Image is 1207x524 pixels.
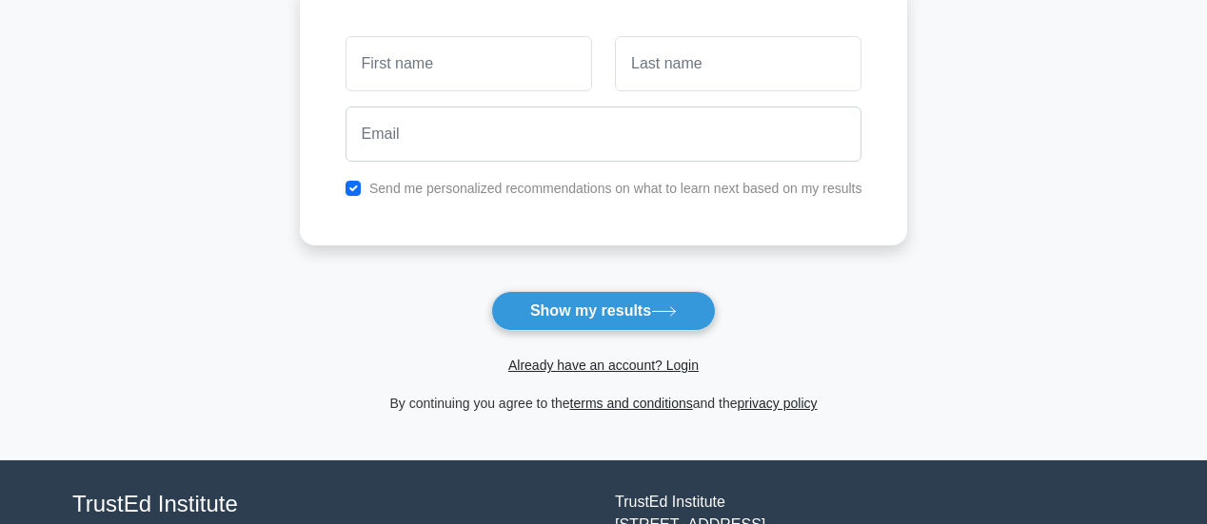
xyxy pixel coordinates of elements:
div: By continuing you agree to the and the [288,392,920,415]
input: Email [346,107,862,162]
input: First name [346,36,592,91]
input: Last name [615,36,861,91]
a: privacy policy [738,396,818,411]
a: terms and conditions [570,396,693,411]
h4: TrustEd Institute [72,491,592,518]
label: Send me personalized recommendations on what to learn next based on my results [369,181,862,196]
a: Already have an account? Login [508,358,699,373]
button: Show my results [491,291,716,331]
